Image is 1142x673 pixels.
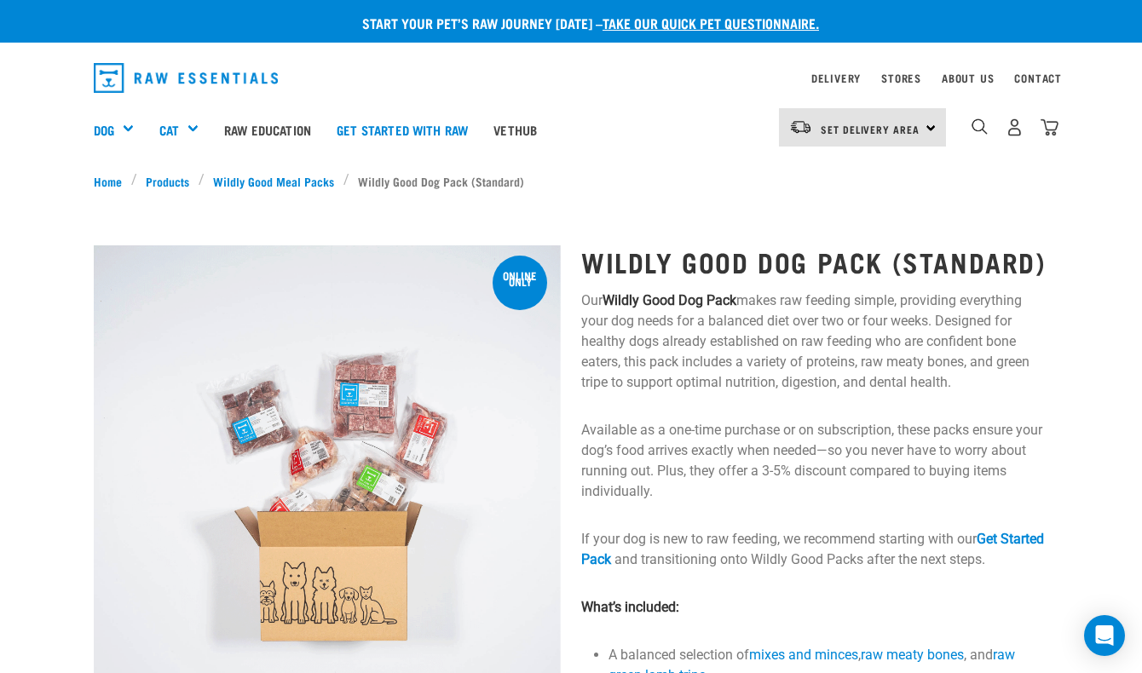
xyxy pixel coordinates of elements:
[1006,118,1024,136] img: user.png
[603,19,819,26] a: take our quick pet questionnaire.
[581,599,679,615] strong: What’s included:
[581,420,1048,502] p: Available as a one-time purchase or on subscription, these packs ensure your dog’s food arrives e...
[581,246,1048,277] h1: Wildly Good Dog Pack (Standard)
[821,126,920,132] span: Set Delivery Area
[581,290,1048,393] p: Our makes raw feeding simple, providing everything your dog needs for a balanced diet over two or...
[94,172,131,190] a: Home
[881,75,921,81] a: Stores
[789,119,812,135] img: van-moving.png
[811,75,861,81] a: Delivery
[94,120,114,140] a: Dog
[972,118,988,135] img: home-icon-1@2x.png
[603,292,736,308] strong: Wildly Good Dog Pack
[94,172,1048,190] nav: breadcrumbs
[861,647,964,663] a: raw meaty bones
[211,95,324,164] a: Raw Education
[1041,118,1058,136] img: home-icon@2x.png
[205,172,343,190] a: Wildly Good Meal Packs
[749,647,858,663] a: mixes and minces
[942,75,994,81] a: About Us
[137,172,199,190] a: Products
[80,56,1062,100] nav: dropdown navigation
[1014,75,1062,81] a: Contact
[324,95,481,164] a: Get started with Raw
[159,120,179,140] a: Cat
[1084,615,1125,656] div: Open Intercom Messenger
[481,95,550,164] a: Vethub
[94,63,278,93] img: Raw Essentials Logo
[581,529,1048,570] p: If your dog is new to raw feeding, we recommend starting with our and transitioning onto Wildly G...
